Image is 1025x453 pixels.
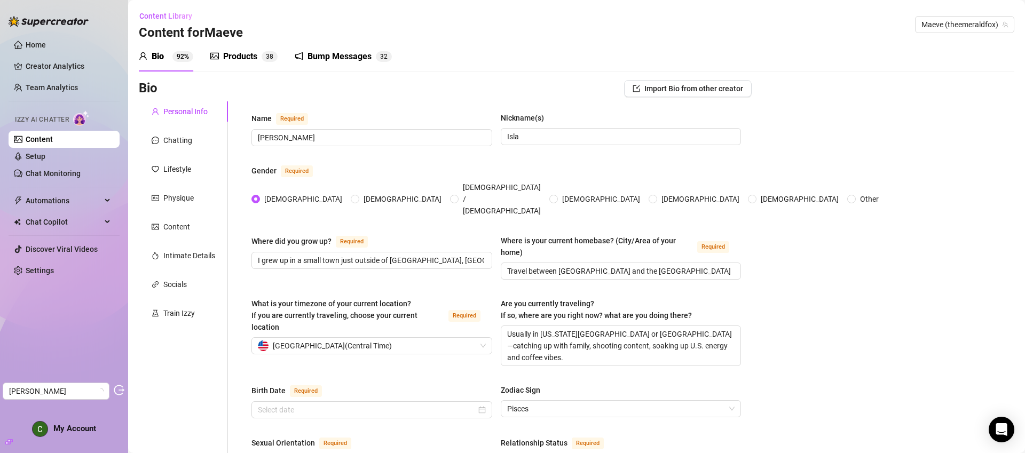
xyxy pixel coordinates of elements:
[459,181,545,217] span: [DEMOGRAPHIC_DATA] / [DEMOGRAPHIC_DATA]
[258,404,476,416] input: Birth Date
[644,84,743,93] span: Import Bio from other creator
[163,307,195,319] div: Train Izzy
[380,53,384,60] span: 3
[281,165,313,177] span: Required
[507,265,733,277] input: Where is your current homebase? (City/Area of your home)
[152,165,159,173] span: heart
[33,422,48,436] img: ACg8ocLyKi_XOcP-QziEyxGgRlcIUTCo7__3E6-96snfOQyAbVaXTg=s96-c
[5,438,13,446] span: build
[14,196,22,205] span: thunderbolt
[26,135,53,144] a: Content
[251,384,334,397] label: Birth Date
[1002,21,1008,28] span: team
[501,326,741,365] textarea: Usually in [US_STATE][GEOGRAPHIC_DATA] or [GEOGRAPHIC_DATA]—catching up with family, shooting con...
[139,52,147,60] span: user
[26,213,101,231] span: Chat Copilot
[26,83,78,92] a: Team Analytics
[276,113,308,125] span: Required
[163,106,208,117] div: Personal Info
[163,279,187,290] div: Socials
[251,385,286,396] div: Birth Date
[501,235,693,258] div: Where is your current homebase? (City/Area of your home)
[139,12,192,20] span: Content Library
[572,438,604,449] span: Required
[163,250,215,261] div: Intimate Details
[152,194,159,202] span: idcard
[501,235,742,258] label: Where is your current homebase? (City/Area of your home)
[152,50,164,63] div: Bio
[163,163,191,175] div: Lifestyle
[507,131,733,142] input: Nickname(s)
[558,193,644,205] span: [DEMOGRAPHIC_DATA]
[501,299,692,320] span: Are you currently traveling? If so, where are you right now? what are you doing there?
[172,51,193,62] sup: 92%
[624,80,752,97] button: Import Bio from other creator
[26,169,81,178] a: Chat Monitoring
[319,438,351,449] span: Required
[152,252,159,259] span: fire
[251,113,272,124] div: Name
[26,266,54,275] a: Settings
[251,112,320,125] label: Name
[114,385,124,395] span: logout
[26,152,45,161] a: Setup
[251,164,325,177] label: Gender
[258,255,484,266] input: Where did you grow up?
[251,436,363,449] label: Sexual Orientation
[501,112,544,124] div: Nickname(s)
[657,193,744,205] span: [DEMOGRAPHIC_DATA]
[139,7,201,25] button: Content Library
[856,193,883,205] span: Other
[697,241,729,253] span: Required
[9,16,89,27] img: logo-BBDzfeDw.svg
[258,340,269,351] img: us
[223,50,257,63] div: Products
[376,51,392,62] sup: 32
[163,134,192,146] div: Chatting
[501,384,540,396] div: Zodiac Sign
[139,80,157,97] h3: Bio
[251,299,417,331] span: What is your timezone of your current location? If you are currently traveling, choose your curre...
[633,85,640,92] span: import
[73,110,90,126] img: AI Chatter
[152,281,159,288] span: link
[501,436,616,449] label: Relationship Status
[14,218,21,226] img: Chat Copilot
[251,165,277,177] div: Gender
[251,437,315,449] div: Sexual Orientation
[251,235,332,247] div: Where did you grow up?
[270,53,273,60] span: 8
[9,383,103,399] span: Chris Savva
[53,424,96,433] span: My Account
[384,53,388,60] span: 2
[26,245,98,253] a: Discover Viral Videos
[262,51,278,62] sup: 38
[152,223,159,231] span: picture
[163,221,190,233] div: Content
[359,193,446,205] span: [DEMOGRAPHIC_DATA]
[210,52,219,60] span: picture
[163,192,194,204] div: Physique
[258,132,484,144] input: Name
[152,108,159,115] span: user
[501,384,548,396] label: Zodiac Sign
[152,309,159,317] span: experiment
[295,52,303,60] span: notification
[501,437,567,449] div: Relationship Status
[989,417,1014,442] div: Open Intercom Messenger
[152,137,159,144] span: message
[15,115,69,125] span: Izzy AI Chatter
[507,401,735,417] span: Pisces
[501,112,551,124] label: Nickname(s)
[266,53,270,60] span: 3
[96,387,104,395] span: loading
[26,58,111,75] a: Creator Analytics
[921,17,1008,33] span: Maeve (theemeraldfox)
[290,385,322,397] span: Required
[756,193,843,205] span: [DEMOGRAPHIC_DATA]
[139,25,243,42] h3: Content for Maeve
[448,310,480,322] span: Required
[273,338,392,354] span: [GEOGRAPHIC_DATA] ( Central Time )
[26,41,46,49] a: Home
[336,236,368,248] span: Required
